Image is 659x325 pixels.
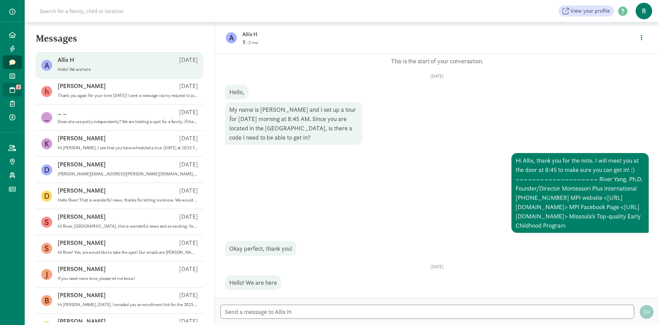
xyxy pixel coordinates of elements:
p: Does she use potty independently? We are holding a spot for a family; if they do not need it, we ... [58,119,198,124]
p: [DATE] [225,74,649,79]
p: _ _ [58,108,67,116]
p: If you need more time, please let me know! [58,276,198,281]
p: [DATE] [225,264,649,270]
p: [PERSON_NAME] [58,134,106,142]
span: -2 [247,40,258,45]
figure: S [41,217,52,228]
p: This is the start of your conversation. [225,57,649,65]
figure: B [41,295,52,306]
figure: D [41,164,52,175]
p: [DATE] [179,160,198,169]
figure: A [41,60,52,71]
div: Okay perfect, thank you! [225,241,297,256]
div: Hi Allix, thank you for the note. I will meet you at the door at 8:45 to make sure you can get in... [511,153,649,233]
p: Hello River! That is wonderful news, thanks for letting me know. We would love to have [PERSON_NA... [58,197,198,203]
span: 3 [16,85,21,89]
figure: D [41,191,52,202]
p: [DATE] [179,108,198,116]
h5: Messages [25,33,215,50]
p: Hello! We are here [58,67,198,72]
figure: h [41,86,52,97]
p: Thank you again for your time [DATE]! I sent a message via my request to join the waitlist—again,... [58,93,198,98]
span: View your profile [570,7,610,15]
span: R [636,3,652,19]
figure: _ [41,112,52,123]
p: [PERSON_NAME] [58,265,106,273]
p: Hi River, [GEOGRAPHIC_DATA], this is wonderful news and so exciting. Yes yes yes! Our personal em... [58,224,198,229]
p: Hi [PERSON_NAME], I see that you have scheduled a tour [DATE] at 10:15 for your [DEMOGRAPHIC_DATA... [58,145,198,151]
p: Allix H [242,30,459,39]
div: Hello, [225,85,248,99]
a: 3 [3,83,22,97]
p: [DATE] [179,134,198,142]
p: [PERSON_NAME][EMAIL_ADDRESS][PERSON_NAME][DOMAIN_NAME], [EMAIL_ADDRESS][DOMAIN_NAME] [58,171,198,177]
p: [DATE] [179,291,198,299]
p: [DATE] [179,213,198,221]
a: View your profile [558,6,614,17]
p: Allix H [58,56,74,64]
div: Hello! We are here [225,275,281,290]
p: [PERSON_NAME] [58,82,106,90]
p: [DATE] [179,239,198,247]
p: [DATE] [179,56,198,64]
p: Hi [PERSON_NAME], [DATE], I emailed you an enrollment link for the 2025-26 school year. As mentio... [58,302,198,307]
figure: K [41,138,52,149]
div: My name is [PERSON_NAME] and I set up a tour for [DATE] morning at 8:45 AM. Since you are located... [225,102,362,145]
p: [PERSON_NAME] [58,213,106,221]
figure: A [226,32,237,43]
p: [PERSON_NAME] [58,160,106,169]
input: Search for a family, child or location [36,4,228,18]
p: Hi River! Yes, we would like to take the spot! Our emails are [PERSON_NAME][EMAIL_ADDRESS][PERSON... [58,250,198,255]
p: [DATE] [179,82,198,90]
p: [PERSON_NAME] [58,239,106,247]
figure: S [41,243,52,254]
figure: J [41,269,52,280]
p: [DATE] [179,265,198,273]
p: [PERSON_NAME] [58,291,106,299]
p: [PERSON_NAME] [58,186,106,195]
p: [DATE] [179,186,198,195]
